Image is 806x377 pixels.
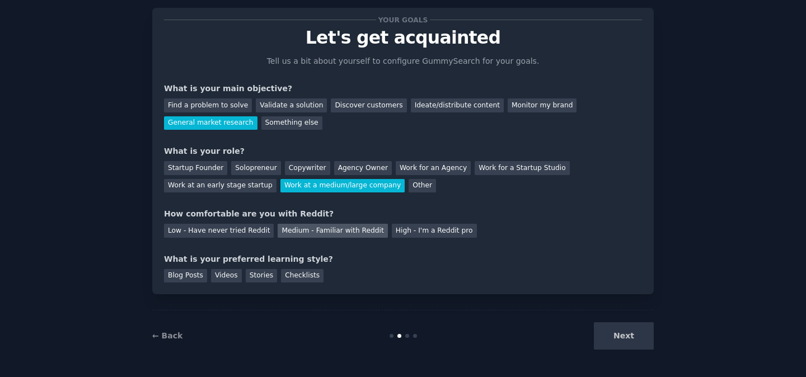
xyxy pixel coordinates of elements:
p: Let's get acquainted [164,28,642,48]
div: Other [409,179,436,193]
div: Videos [211,269,242,283]
div: Agency Owner [334,161,392,175]
div: General market research [164,116,257,130]
div: Validate a solution [256,98,327,112]
div: High - I'm a Reddit pro [392,224,477,238]
div: Work at an early stage startup [164,179,277,193]
p: Tell us a bit about yourself to configure GummySearch for your goals. [262,55,544,67]
div: Startup Founder [164,161,227,175]
div: Low - Have never tried Reddit [164,224,274,238]
div: Stories [246,269,277,283]
div: Work for a Startup Studio [475,161,569,175]
div: What is your preferred learning style? [164,253,642,265]
div: Checklists [281,269,324,283]
span: Your goals [376,14,430,26]
div: Monitor my brand [508,98,577,112]
div: Work for an Agency [396,161,471,175]
div: Discover customers [331,98,406,112]
div: Ideate/distribute content [411,98,504,112]
div: Blog Posts [164,269,207,283]
div: Work at a medium/large company [280,179,405,193]
div: Something else [261,116,322,130]
div: What is your role? [164,145,642,157]
a: ← Back [152,331,182,340]
div: Copywriter [285,161,330,175]
div: Find a problem to solve [164,98,252,112]
div: What is your main objective? [164,83,642,95]
div: How comfortable are you with Reddit? [164,208,642,220]
div: Solopreneur [231,161,280,175]
div: Medium - Familiar with Reddit [278,224,387,238]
